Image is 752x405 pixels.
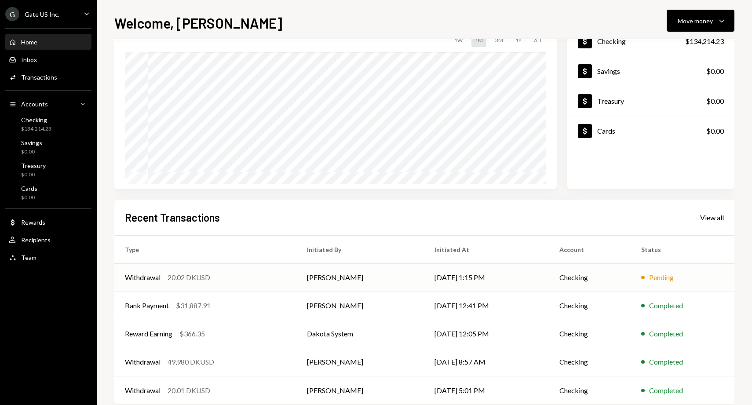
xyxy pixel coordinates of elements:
a: Savings$0.00 [5,136,91,157]
div: Completed [649,385,683,396]
div: Transactions [21,73,57,81]
div: Gate US Inc. [25,11,59,18]
div: 49,980 DKUSD [168,357,214,367]
td: [DATE] 1:15 PM [424,263,549,292]
div: Pending [649,272,674,283]
div: Withdrawal [125,385,161,396]
div: Savings [21,139,42,146]
th: Initiated By [296,235,424,263]
h2: Recent Transactions [125,210,220,225]
a: Recipients [5,232,91,248]
div: Completed [649,328,683,339]
div: Treasury [21,162,46,169]
th: Status [631,235,734,263]
div: 20.02 DKUSD [168,272,210,283]
td: Dakota System [296,320,424,348]
a: Checking$134,214.23 [567,26,734,56]
td: Checking [549,348,631,376]
div: Withdrawal [125,357,161,367]
a: Cards$0.00 [567,116,734,146]
div: Team [21,254,37,261]
div: Home [21,38,37,46]
div: $31,887.91 [176,300,211,311]
th: Type [114,235,296,263]
div: Checking [21,116,51,124]
div: Recipients [21,236,51,244]
th: Account [549,235,631,263]
div: 3M [492,33,507,47]
div: Cards [21,185,37,192]
a: Cards$0.00 [5,182,91,203]
button: Move money [667,10,734,32]
td: Checking [549,263,631,292]
div: Move money [678,16,713,26]
a: Checking$134,214.23 [5,113,91,135]
div: Rewards [21,219,45,226]
td: [PERSON_NAME] [296,376,424,404]
div: Bank Payment [125,300,169,311]
a: Home [5,34,91,50]
td: [PERSON_NAME] [296,348,424,376]
div: 1M [471,33,486,47]
div: Reward Earning [125,328,172,339]
td: [PERSON_NAME] [296,263,424,292]
td: [DATE] 8:57 AM [424,348,549,376]
div: $0.00 [21,148,42,156]
a: Savings$0.00 [567,56,734,86]
td: [DATE] 12:05 PM [424,320,549,348]
div: Completed [649,300,683,311]
div: 1W [451,33,466,47]
div: $134,214.23 [21,125,51,133]
div: Inbox [21,56,37,63]
td: [DATE] 5:01 PM [424,376,549,404]
a: Team [5,249,91,265]
div: Treasury [597,97,624,105]
div: Withdrawal [125,272,161,283]
div: $0.00 [706,126,724,136]
div: $0.00 [706,96,724,106]
td: Checking [549,376,631,404]
div: Cards [597,127,615,135]
div: $0.00 [706,66,724,77]
div: G [5,7,19,21]
h1: Welcome, [PERSON_NAME] [114,14,282,32]
td: Checking [549,320,631,348]
div: $0.00 [21,171,46,179]
div: 20.01 DKUSD [168,385,210,396]
div: Completed [649,357,683,367]
a: Treasury$0.00 [5,159,91,180]
a: View all [700,212,724,222]
td: Checking [549,292,631,320]
div: Checking [597,37,626,45]
div: 1Y [512,33,525,47]
a: Transactions [5,69,91,85]
a: Treasury$0.00 [567,86,734,116]
div: $134,214.23 [685,36,724,47]
div: Accounts [21,100,48,108]
a: Accounts [5,96,91,112]
td: [DATE] 12:41 PM [424,292,549,320]
td: [PERSON_NAME] [296,292,424,320]
th: Initiated At [424,235,549,263]
div: Savings [597,67,620,75]
div: $0.00 [21,194,37,201]
div: $366.35 [179,328,205,339]
div: ALL [530,33,546,47]
a: Inbox [5,51,91,67]
a: Rewards [5,214,91,230]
